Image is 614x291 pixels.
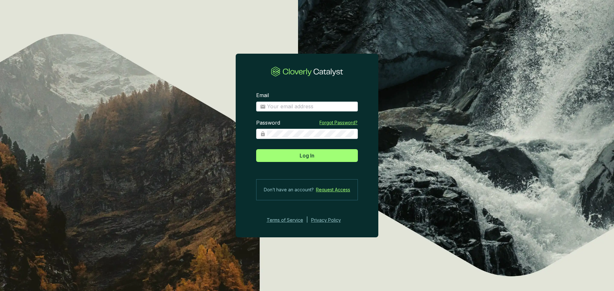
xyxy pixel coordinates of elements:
input: Email [267,103,354,110]
a: Terms of Service [265,216,303,224]
input: Password [267,130,354,137]
a: Request Access [316,186,350,194]
a: Privacy Policy [311,216,350,224]
label: Password [256,119,280,126]
div: | [306,216,308,224]
span: Log In [300,152,314,159]
a: Forgot Password? [319,119,358,126]
span: Don’t have an account? [264,186,314,194]
button: Log In [256,149,358,162]
label: Email [256,92,269,99]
